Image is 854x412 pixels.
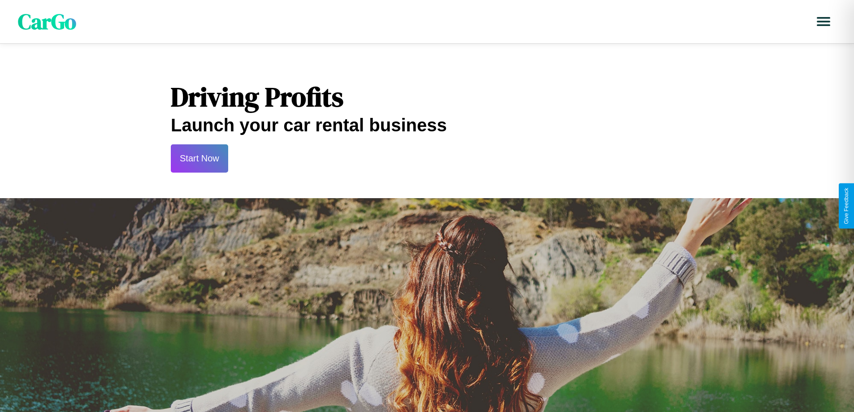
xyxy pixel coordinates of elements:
button: Start Now [171,144,228,173]
button: Open menu [811,9,836,34]
span: CarGo [18,7,76,36]
div: Give Feedback [843,188,850,224]
h2: Launch your car rental business [171,115,683,135]
h1: Driving Profits [171,78,683,115]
